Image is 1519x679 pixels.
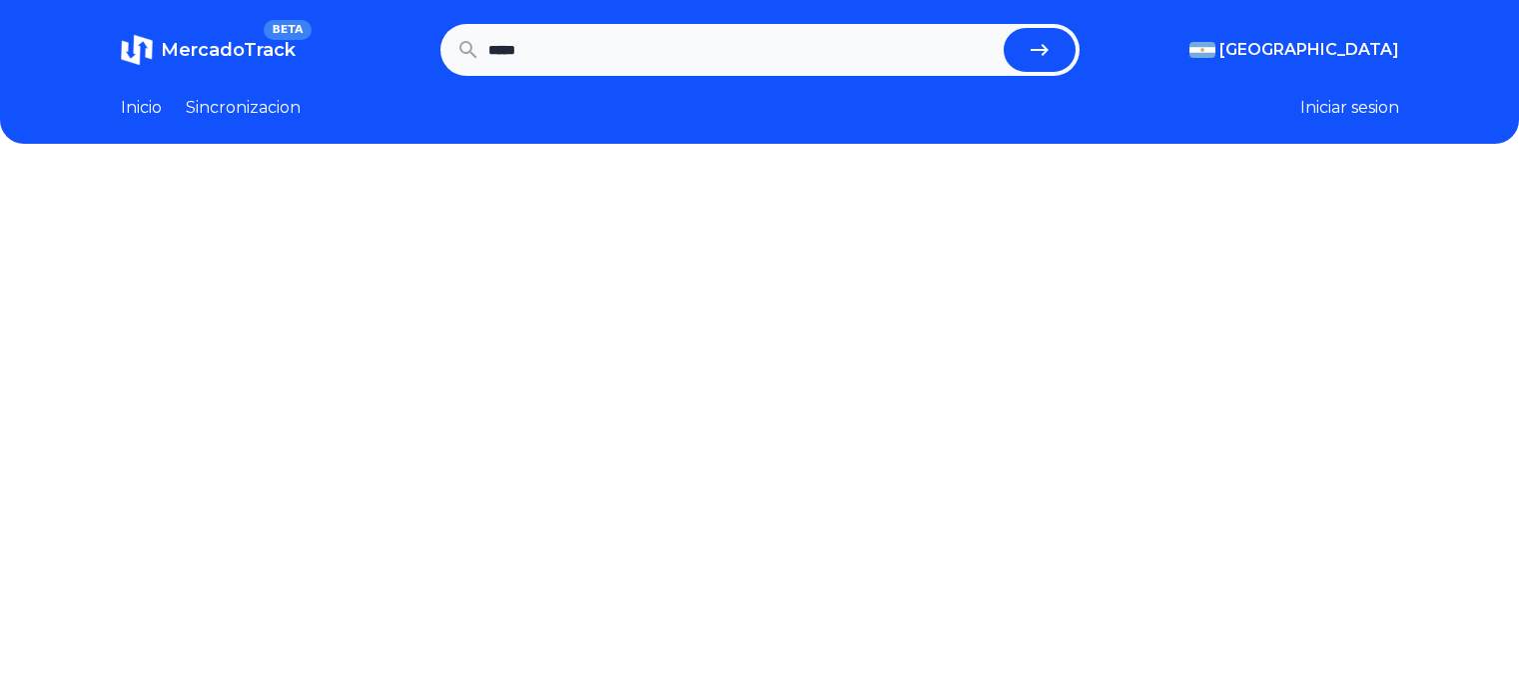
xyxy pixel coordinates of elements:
[1189,42,1215,58] img: Argentina
[186,96,301,120] a: Sincronizacion
[1219,38,1399,62] span: [GEOGRAPHIC_DATA]
[1189,38,1399,62] button: [GEOGRAPHIC_DATA]
[264,20,311,40] span: BETA
[121,34,153,66] img: MercadoTrack
[121,34,296,66] a: MercadoTrackBETA
[121,96,162,120] a: Inicio
[1300,96,1399,120] button: Iniciar sesion
[161,39,296,61] span: MercadoTrack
